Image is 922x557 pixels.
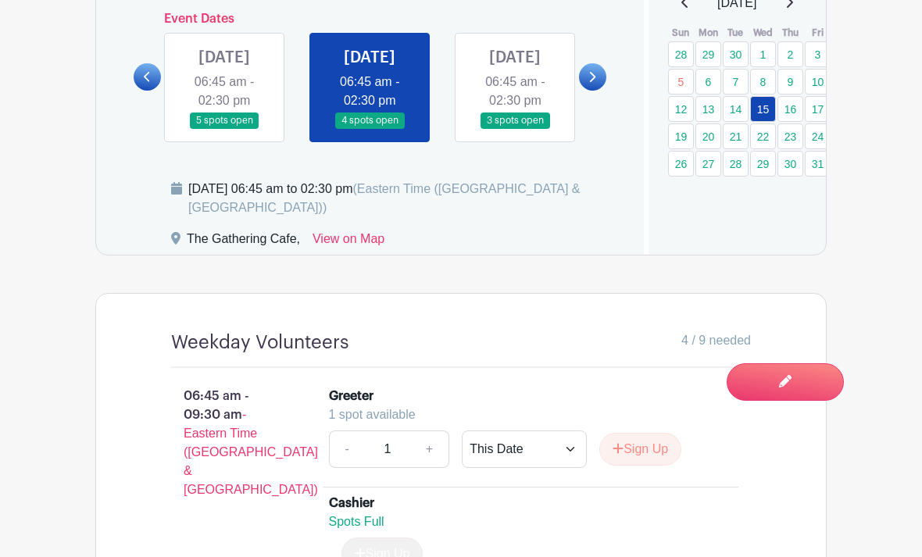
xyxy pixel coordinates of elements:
[668,96,694,122] a: 12
[805,96,831,122] a: 17
[749,25,777,41] th: Wed
[329,515,384,528] span: Spots Full
[722,25,749,41] th: Tue
[695,96,721,122] a: 13
[188,180,625,217] div: [DATE] 06:45 am to 02:30 pm
[750,123,776,149] a: 22
[668,41,694,67] a: 28
[777,123,803,149] a: 23
[723,96,749,122] a: 14
[695,41,721,67] a: 29
[723,69,749,95] a: 7
[805,151,831,177] a: 31
[667,25,695,41] th: Sun
[777,96,803,122] a: 16
[750,69,776,95] a: 8
[410,430,449,468] a: +
[804,25,831,41] th: Fri
[681,331,751,350] span: 4 / 9 needed
[599,433,681,466] button: Sign Up
[695,69,721,95] a: 6
[695,123,721,149] a: 20
[329,387,373,405] div: Greeter
[723,151,749,177] a: 28
[723,41,749,67] a: 30
[695,25,722,41] th: Mon
[750,41,776,67] a: 1
[187,230,300,255] div: The Gathering Cafe,
[329,494,374,512] div: Cashier
[723,123,749,149] a: 21
[668,123,694,149] a: 19
[777,41,803,67] a: 2
[750,151,776,177] a: 29
[777,151,803,177] a: 30
[777,25,804,41] th: Thu
[750,96,776,122] a: 15
[171,331,348,354] h4: Weekday Volunteers
[668,69,694,95] a: 5
[695,151,721,177] a: 27
[161,12,579,27] h6: Event Dates
[313,230,384,255] a: View on Map
[329,430,365,468] a: -
[146,380,304,505] p: 06:45 am - 09:30 am
[805,123,831,149] a: 24
[184,408,318,496] span: - Eastern Time ([GEOGRAPHIC_DATA] & [GEOGRAPHIC_DATA])
[668,151,694,177] a: 26
[805,41,831,67] a: 3
[188,182,581,214] span: (Eastern Time ([GEOGRAPHIC_DATA] & [GEOGRAPHIC_DATA]))
[329,405,720,424] div: 1 spot available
